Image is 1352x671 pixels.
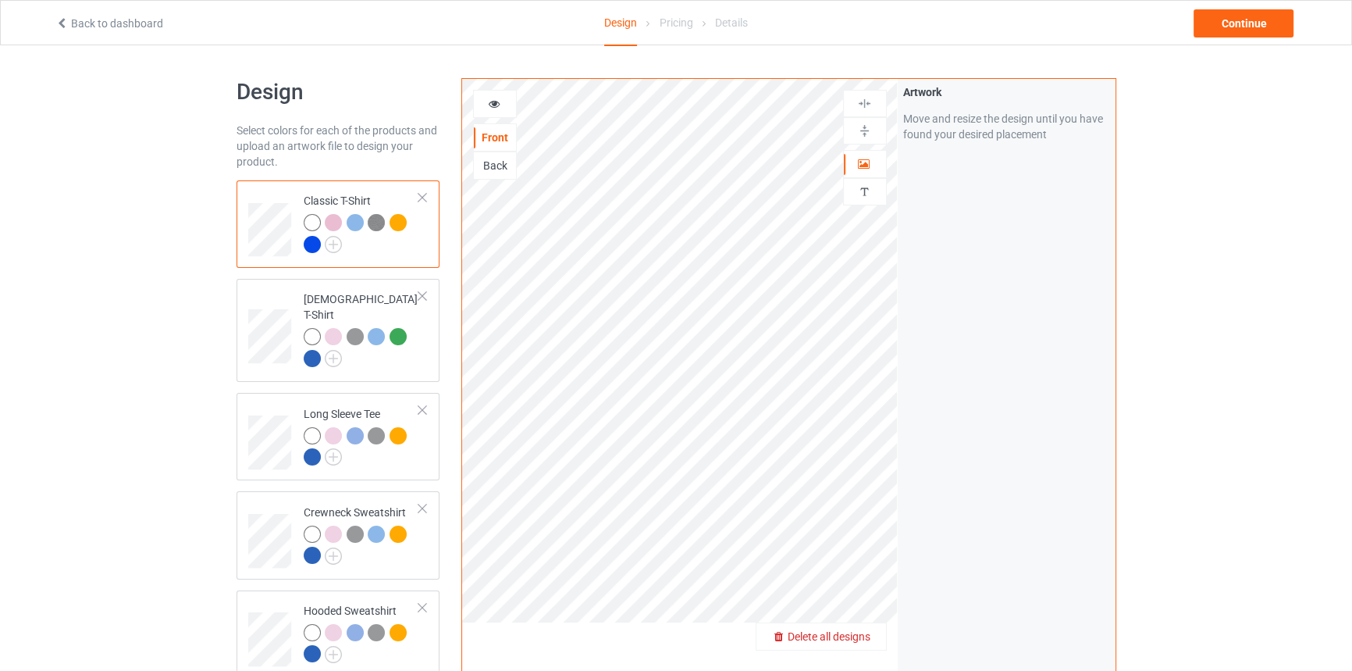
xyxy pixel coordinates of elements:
[304,193,420,252] div: Classic T-Shirt
[1194,9,1293,37] div: Continue
[237,78,440,106] h1: Design
[304,406,420,465] div: Long Sleeve Tee
[304,505,420,563] div: Crewneck Sweatshirt
[237,123,440,170] div: Select colors for each of the products and upload an artwork file to design your product.
[715,1,748,45] div: Details
[304,603,420,662] div: Hooded Sweatshirt
[55,17,163,30] a: Back to dashboard
[857,184,872,199] img: svg%3E%0A
[237,393,440,480] div: Long Sleeve Tee
[325,236,342,253] img: svg+xml;base64,PD94bWwgdmVyc2lvbj0iMS4wIiBlbmNvZGluZz0iVVRGLTgiPz4KPHN2ZyB3aWR0aD0iMjJweCIgaGVpZ2...
[857,96,872,111] img: svg%3E%0A
[325,350,342,367] img: svg+xml;base64,PD94bWwgdmVyc2lvbj0iMS4wIiBlbmNvZGluZz0iVVRGLTgiPz4KPHN2ZyB3aWR0aD0iMjJweCIgaGVpZ2...
[604,1,637,46] div: Design
[474,158,516,173] div: Back
[237,491,440,579] div: Crewneck Sweatshirt
[237,180,440,268] div: Classic T-Shirt
[857,123,872,138] img: svg%3E%0A
[903,84,1110,100] div: Artwork
[659,1,692,45] div: Pricing
[237,279,440,382] div: [DEMOGRAPHIC_DATA] T-Shirt
[903,111,1110,142] div: Move and resize the design until you have found your desired placement
[368,214,385,231] img: heather_texture.png
[474,130,516,145] div: Front
[325,646,342,663] img: svg+xml;base64,PD94bWwgdmVyc2lvbj0iMS4wIiBlbmNvZGluZz0iVVRGLTgiPz4KPHN2ZyB3aWR0aD0iMjJweCIgaGVpZ2...
[304,291,420,366] div: [DEMOGRAPHIC_DATA] T-Shirt
[788,630,870,643] span: Delete all designs
[325,448,342,466] img: svg+xml;base64,PD94bWwgdmVyc2lvbj0iMS4wIiBlbmNvZGluZz0iVVRGLTgiPz4KPHN2ZyB3aWR0aD0iMjJweCIgaGVpZ2...
[325,548,342,565] img: svg+xml;base64,PD94bWwgdmVyc2lvbj0iMS4wIiBlbmNvZGluZz0iVVRGLTgiPz4KPHN2ZyB3aWR0aD0iMjJweCIgaGVpZ2...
